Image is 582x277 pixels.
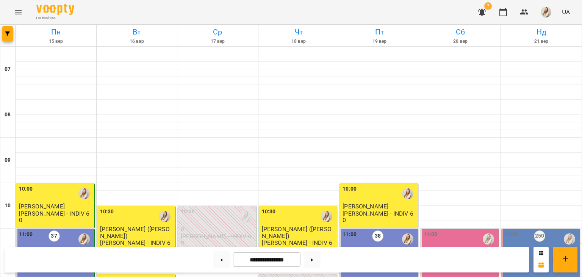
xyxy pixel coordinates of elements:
img: Адамович Вікторія [321,211,332,222]
label: 11:00 [504,230,518,239]
h6: 20 вер [421,38,500,45]
h6: Вт [98,26,176,38]
img: Адамович Вікторія [564,233,575,245]
label: 11:00 [19,230,33,239]
h6: 07 [5,65,11,74]
label: 10:00 [343,185,357,193]
h6: 09 [5,156,11,164]
button: UA [559,5,573,19]
h6: Нд [502,26,580,38]
p: 0 [181,226,255,232]
h6: 16 вер [98,38,176,45]
h6: Пт [340,26,419,38]
img: Адамович Вікторія [402,233,413,245]
span: [PERSON_NAME] ([PERSON_NAME]) [100,225,170,239]
h6: 08 [5,111,11,119]
h6: Чт [260,26,338,38]
label: 10:30 [100,208,114,216]
span: [PERSON_NAME] [343,203,388,210]
p: [PERSON_NAME] - INDIV 60 [19,210,93,224]
label: 250 [534,230,545,242]
button: Menu [9,3,27,21]
h6: 19 вер [340,38,419,45]
img: Адамович Вікторія [402,188,413,199]
span: 7 [484,2,492,10]
label: 37 [48,230,60,242]
h6: 21 вер [502,38,580,45]
span: UA [562,8,570,16]
img: Адамович Вікторія [240,211,252,222]
p: [PERSON_NAME] - INDIV 60 [262,239,336,253]
h6: 18 вер [260,38,338,45]
label: 10:30 [181,208,195,216]
p: [PERSON_NAME] - INDIV 60 [181,233,255,246]
p: [PERSON_NAME] - INDIV 60 [343,210,416,224]
label: 38 [372,230,383,242]
p: [PERSON_NAME] - INDIV 60 [100,239,174,253]
label: 11:00 [343,230,357,239]
label: 11:00 [424,230,438,239]
h6: Пн [17,26,95,38]
span: For Business [36,16,74,20]
img: db46d55e6fdf8c79d257263fe8ff9f52.jpeg [541,7,551,17]
img: Адамович Вікторія [78,233,90,245]
img: Адамович Вікторія [159,211,171,222]
label: 10:30 [262,208,276,216]
h6: 10 [5,202,11,210]
img: Voopty Logo [36,4,74,15]
span: [PERSON_NAME] [19,203,65,210]
label: 10:00 [19,185,33,193]
img: Адамович Вікторія [483,233,494,245]
span: [PERSON_NAME] ([PERSON_NAME]) [262,225,332,239]
img: Адамович Вікторія [78,188,90,199]
h6: 17 вер [178,38,257,45]
h6: Ср [178,26,257,38]
h6: Сб [421,26,500,38]
h6: 15 вер [17,38,95,45]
